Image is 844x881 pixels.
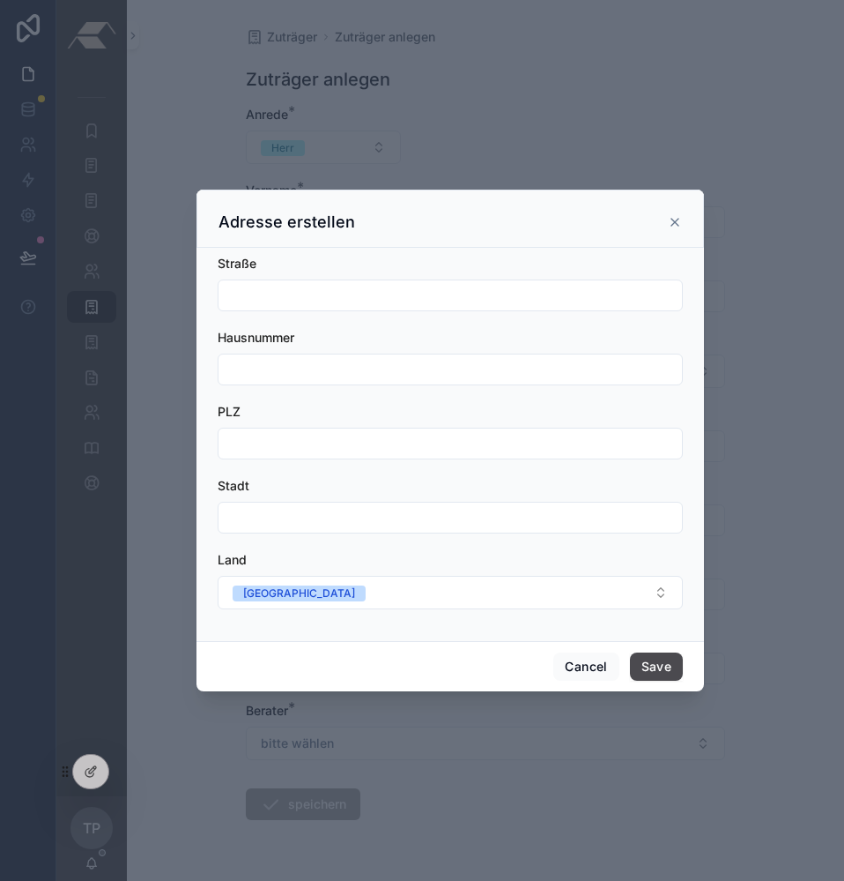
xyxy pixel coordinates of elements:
span: Land [218,552,247,567]
span: Straße [218,256,256,271]
span: PLZ [218,404,241,419]
span: Hausnummer [218,330,294,345]
span: Stadt [218,478,249,493]
button: Select Button [218,576,683,609]
h3: Adresse erstellen [218,212,355,233]
button: Cancel [553,653,618,681]
div: [GEOGRAPHIC_DATA] [243,586,355,601]
button: Save [630,653,683,681]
